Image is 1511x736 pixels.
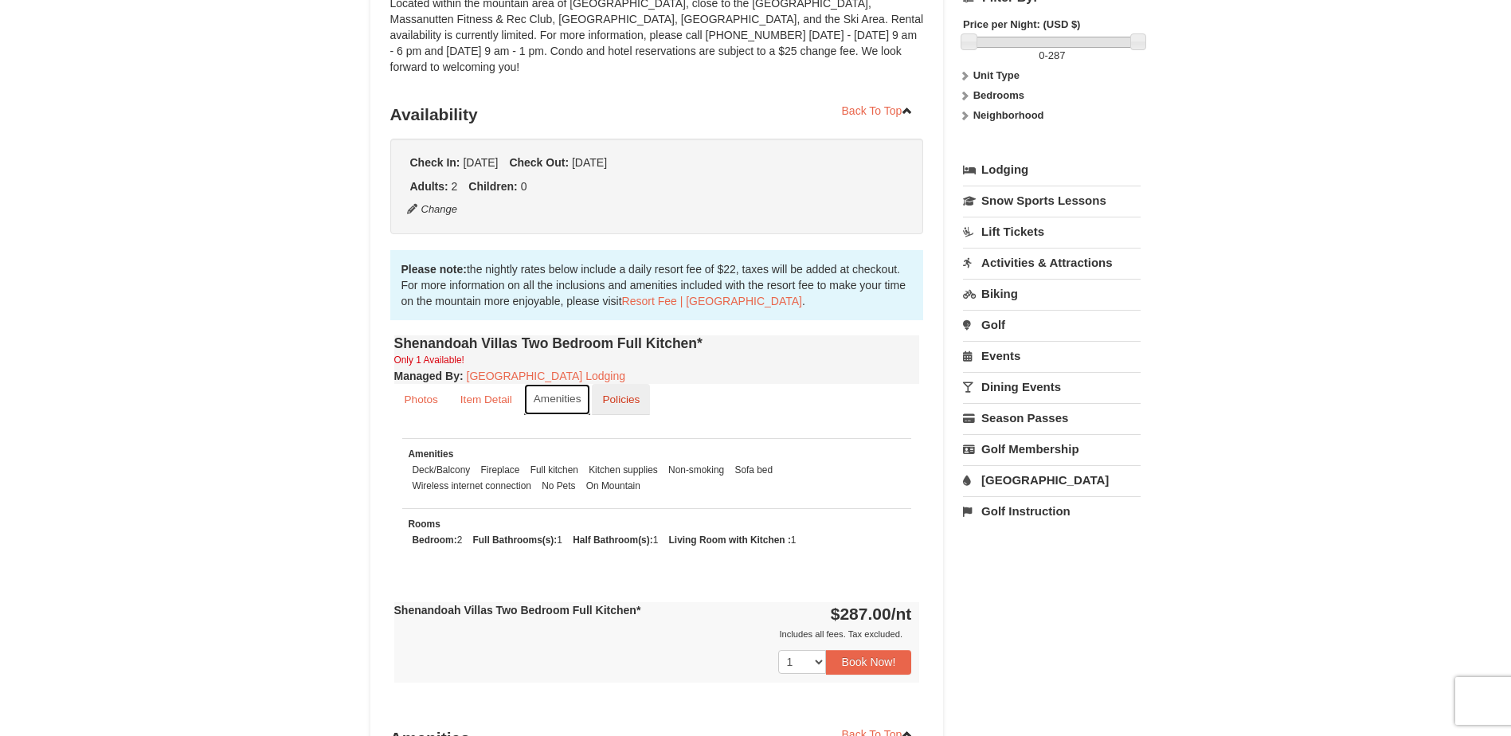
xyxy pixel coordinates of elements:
small: Rooms [409,519,440,530]
a: Golf Membership [963,434,1141,464]
li: On Mountain [582,478,644,494]
div: Includes all fees. Tax excluded. [394,626,912,642]
h3: Availability [390,99,924,131]
a: Golf [963,310,1141,339]
h4: Shenandoah Villas Two Bedroom Full Kitchen* [394,335,920,351]
a: Policies [592,384,650,415]
a: Back To Top [832,99,924,123]
span: Managed By [394,370,460,382]
strong: Unit Type [973,69,1020,81]
strong: $287.00 [831,605,912,623]
strong: Check In: [410,156,460,169]
span: [DATE] [463,156,498,169]
li: Fireplace [477,462,524,478]
span: 0 [521,180,527,193]
strong: Check Out: [509,156,569,169]
small: Item Detail [460,393,512,405]
li: Kitchen supplies [585,462,662,478]
a: Lodging [963,155,1141,184]
a: [GEOGRAPHIC_DATA] Lodging [467,370,625,382]
strong: Adults: [410,180,448,193]
a: Biking [963,279,1141,308]
strong: Half Bathroom(s): [573,534,652,546]
li: Full kitchen [527,462,582,478]
span: 287 [1048,49,1066,61]
small: Amenities [409,448,454,460]
li: No Pets [538,478,579,494]
li: Wireless internet connection [409,478,535,494]
a: Item Detail [450,384,523,415]
strong: Please note: [401,263,467,276]
a: Season Passes [963,403,1141,433]
li: Deck/Balcony [409,462,475,478]
li: 1 [469,532,566,548]
span: /nt [891,605,912,623]
a: Resort Fee | [GEOGRAPHIC_DATA] [622,295,802,307]
strong: Bedroom: [413,534,457,546]
a: Events [963,341,1141,370]
strong: Full Bathrooms(s): [473,534,558,546]
li: Sofa bed [730,462,777,478]
strong: Bedrooms [973,89,1024,101]
label: - [963,48,1141,64]
span: [DATE] [572,156,607,169]
strong: Price per Night: (USD $) [963,18,1080,30]
span: 2 [452,180,458,193]
li: 1 [665,532,801,548]
strong: : [394,370,464,382]
a: Lift Tickets [963,217,1141,246]
li: 1 [569,532,662,548]
a: [GEOGRAPHIC_DATA] [963,465,1141,495]
a: Dining Events [963,372,1141,401]
small: Amenities [534,393,581,405]
strong: Children: [468,180,517,193]
button: Change [406,201,459,218]
small: Photos [405,393,438,405]
div: the nightly rates below include a daily resort fee of $22, taxes will be added at checkout. For m... [390,250,924,320]
span: 0 [1039,49,1044,61]
button: Book Now! [826,650,912,674]
small: Policies [602,393,640,405]
strong: Shenandoah Villas Two Bedroom Full Kitchen* [394,604,641,617]
li: Non-smoking [664,462,728,478]
a: Golf Instruction [963,496,1141,526]
small: Only 1 Available! [394,354,464,366]
strong: Neighborhood [973,109,1044,121]
li: 2 [409,532,467,548]
a: Activities & Attractions [963,248,1141,277]
a: Amenities [524,384,591,415]
strong: Living Room with Kitchen : [669,534,791,546]
a: Photos [394,384,448,415]
a: Snow Sports Lessons [963,186,1141,215]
